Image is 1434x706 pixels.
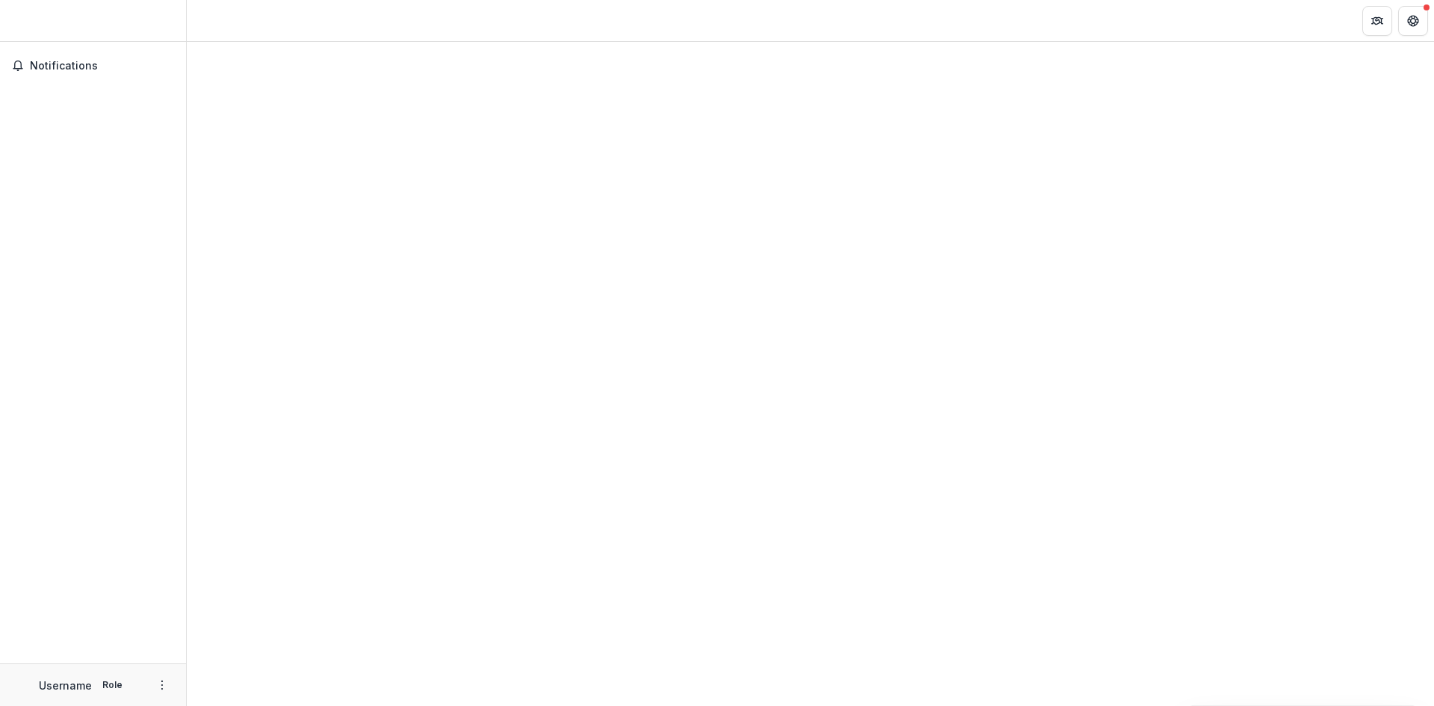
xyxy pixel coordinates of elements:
[1398,6,1428,36] button: Get Help
[153,676,171,694] button: More
[98,678,127,692] p: Role
[6,54,180,78] button: Notifications
[30,60,174,72] span: Notifications
[39,678,92,693] p: Username
[1362,6,1392,36] button: Partners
